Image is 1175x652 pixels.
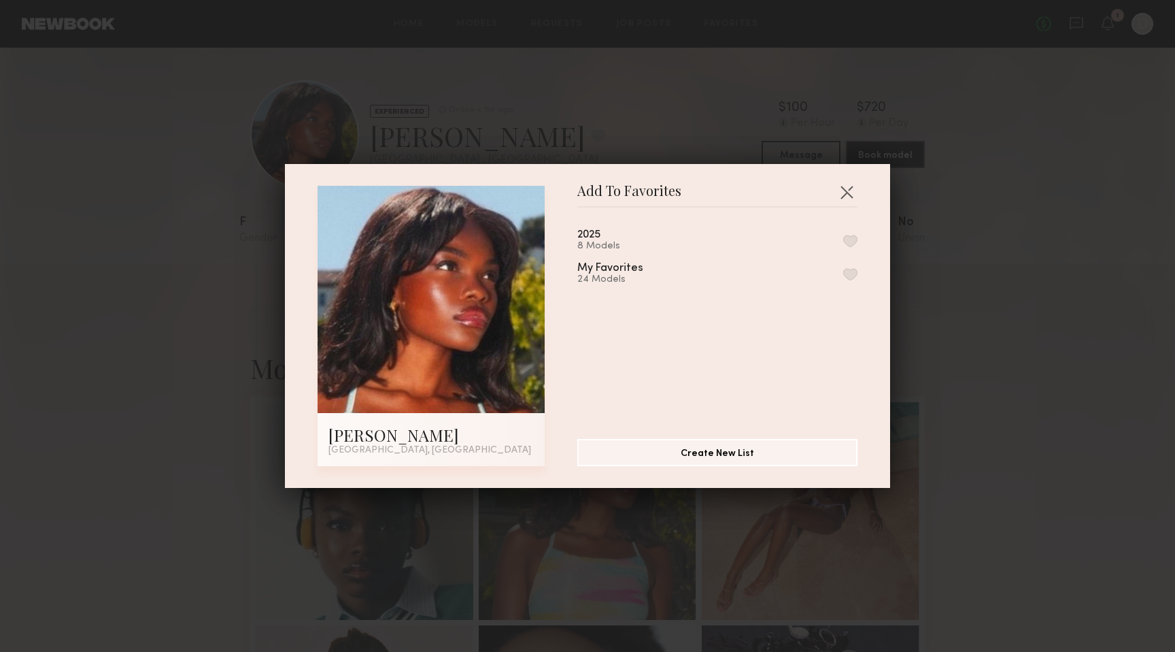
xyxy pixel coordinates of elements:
[577,263,643,274] div: My Favorites
[577,229,600,241] div: 2025
[577,241,633,252] div: 8 Models
[577,274,676,285] div: 24 Models
[328,446,534,455] div: [GEOGRAPHIC_DATA], [GEOGRAPHIC_DATA]
[577,439,857,466] button: Create New List
[577,186,681,206] span: Add To Favorites
[836,181,857,203] button: Close
[328,424,534,446] div: [PERSON_NAME]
